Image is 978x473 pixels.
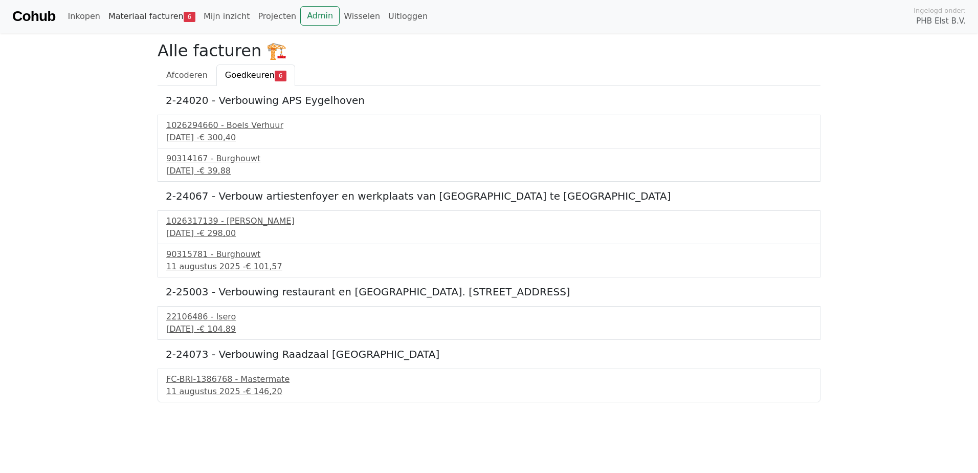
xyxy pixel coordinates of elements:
[158,64,216,86] a: Afcoderen
[63,6,104,27] a: Inkopen
[166,385,812,398] div: 11 augustus 2025 -
[199,6,254,27] a: Mijn inzicht
[199,133,236,142] span: € 300,40
[166,215,812,240] a: 1026317139 - [PERSON_NAME][DATE] -€ 298,00
[184,12,195,22] span: 6
[300,6,340,26] a: Admin
[166,373,812,398] a: FC-BRI-1386768 - Mastermate11 augustus 2025 -€ 146,20
[104,6,199,27] a: Materiaal facturen6
[384,6,432,27] a: Uitloggen
[254,6,300,27] a: Projecten
[166,190,812,202] h5: 2-24067 - Verbouw artiestenfoyer en werkplaats van [GEOGRAPHIC_DATA] te [GEOGRAPHIC_DATA]
[166,286,812,298] h5: 2-25003 - Verbouwing restaurant en [GEOGRAPHIC_DATA]. [STREET_ADDRESS]
[166,153,812,165] div: 90314167 - Burghouwt
[916,15,966,27] span: PHB Elst B.V.
[225,70,275,80] span: Goedkeuren
[166,70,208,80] span: Afcoderen
[166,373,812,385] div: FC-BRI-1386768 - Mastermate
[166,227,812,240] div: [DATE] -
[914,6,966,15] span: Ingelogd onder:
[166,119,812,132] div: 1026294660 - Boels Verhuur
[166,311,812,323] div: 22106486 - Isero
[166,311,812,335] a: 22106486 - Isero[DATE] -€ 104,89
[12,4,55,29] a: Cohub
[199,324,236,334] span: € 104,89
[166,248,812,273] a: 90315781 - Burghouwt11 augustus 2025 -€ 101,57
[166,323,812,335] div: [DATE] -
[166,153,812,177] a: 90314167 - Burghouwt[DATE] -€ 39,88
[166,165,812,177] div: [DATE] -
[275,71,286,81] span: 6
[166,348,812,360] h5: 2-24073 - Verbouwing Raadzaal [GEOGRAPHIC_DATA]
[166,248,812,261] div: 90315781 - Burghouwt
[340,6,384,27] a: Wisselen
[166,261,812,273] div: 11 augustus 2025 -
[246,262,282,271] span: € 101,57
[166,215,812,227] div: 1026317139 - [PERSON_NAME]
[166,132,812,144] div: [DATE] -
[158,41,820,60] h2: Alle facturen 🏗️
[216,64,295,86] a: Goedkeuren6
[166,94,812,106] h5: 2-24020 - Verbouwing APS Eygelhoven
[246,386,282,396] span: € 146,20
[199,228,236,238] span: € 298,00
[166,119,812,144] a: 1026294660 - Boels Verhuur[DATE] -€ 300,40
[199,166,231,176] span: € 39,88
